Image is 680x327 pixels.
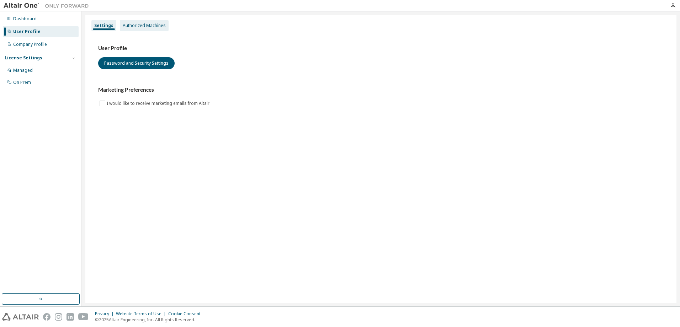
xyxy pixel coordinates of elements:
div: Company Profile [13,42,47,47]
h3: User Profile [98,45,664,52]
img: instagram.svg [55,313,62,321]
p: © 2025 Altair Engineering, Inc. All Rights Reserved. [95,317,205,323]
div: User Profile [13,29,41,34]
div: Settings [94,23,113,28]
img: facebook.svg [43,313,51,321]
img: youtube.svg [78,313,89,321]
h3: Marketing Preferences [98,86,664,93]
img: Altair One [4,2,92,9]
img: altair_logo.svg [2,313,39,321]
img: linkedin.svg [67,313,74,321]
div: Cookie Consent [168,311,205,317]
div: Privacy [95,311,116,317]
button: Password and Security Settings [98,57,175,69]
div: License Settings [5,55,42,61]
div: Authorized Machines [123,23,166,28]
div: Website Terms of Use [116,311,168,317]
div: Managed [13,68,33,73]
div: On Prem [13,80,31,85]
label: I would like to receive marketing emails from Altair [107,99,211,108]
div: Dashboard [13,16,37,22]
